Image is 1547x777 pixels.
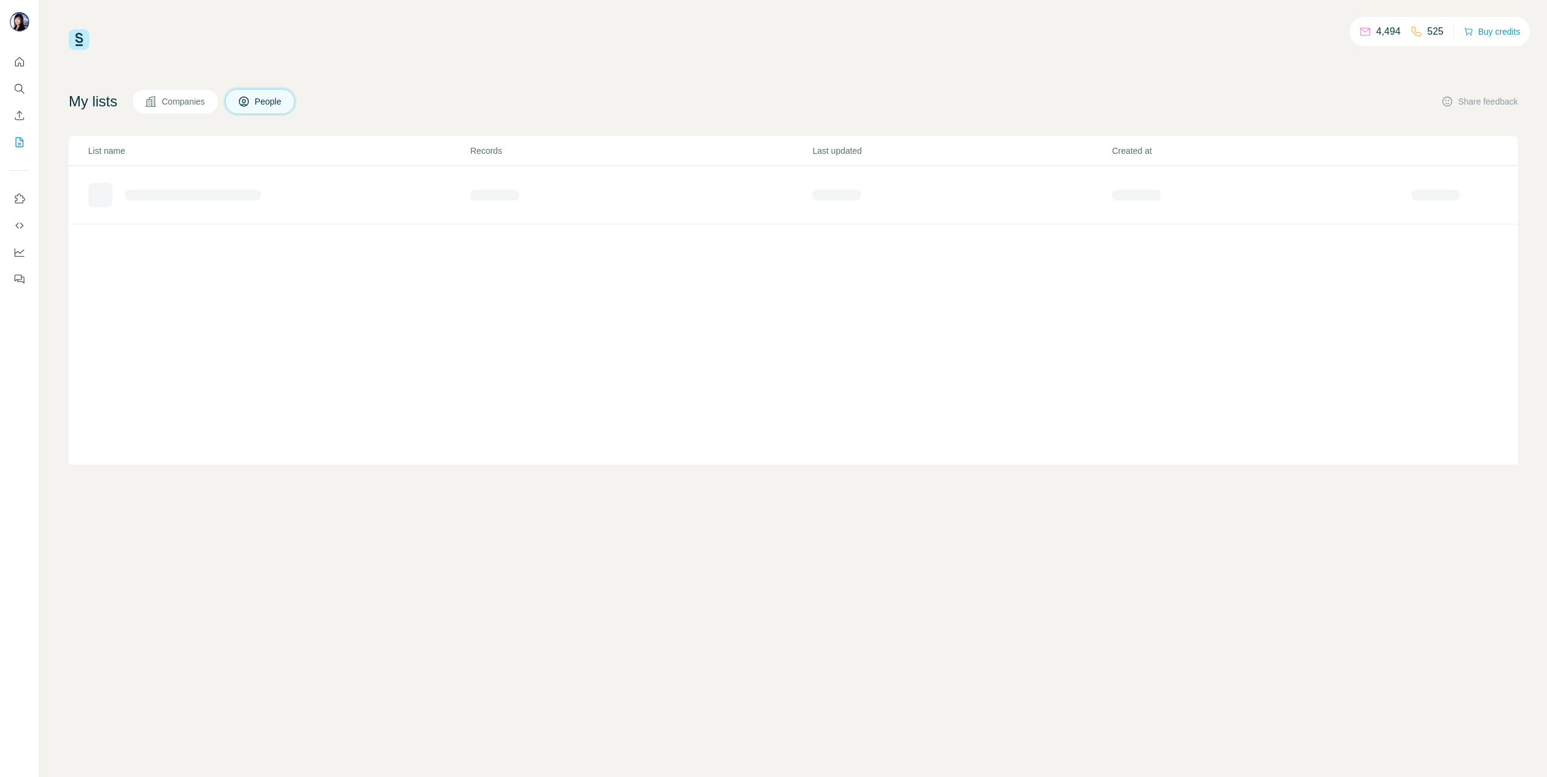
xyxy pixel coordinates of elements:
img: Avatar [10,12,29,32]
p: Records [471,145,812,157]
p: 525 [1427,24,1444,39]
button: Share feedback [1441,95,1518,108]
button: Dashboard [10,241,29,263]
p: List name [88,145,469,157]
button: Use Surfe on LinkedIn [10,188,29,210]
button: Quick start [10,51,29,73]
button: Buy credits [1464,23,1520,40]
p: Created at [1112,145,1410,157]
span: People [255,95,283,108]
button: Feedback [10,268,29,290]
button: Enrich CSV [10,105,29,126]
button: Use Surfe API [10,215,29,237]
button: My lists [10,131,29,153]
button: Search [10,78,29,100]
p: 4,494 [1376,24,1400,39]
p: Last updated [812,145,1110,157]
img: Surfe Logo [69,29,89,50]
span: Companies [162,95,206,108]
h4: My lists [69,92,117,111]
